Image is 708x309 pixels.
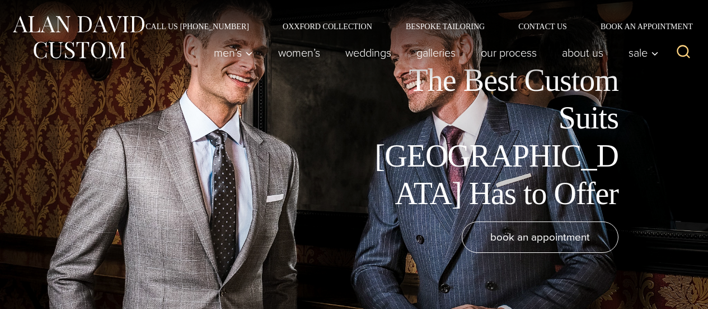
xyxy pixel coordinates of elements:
a: book an appointment [462,222,618,253]
a: Our Process [468,41,550,64]
nav: Primary Navigation [201,41,665,64]
a: Galleries [404,41,468,64]
a: weddings [333,41,404,64]
h1: The Best Custom Suits [GEOGRAPHIC_DATA] Has to Offer [367,62,618,213]
a: Women’s [266,41,333,64]
button: View Search Form [670,39,697,66]
a: Contact Us [501,22,584,30]
span: Sale [629,47,659,58]
a: Book an Appointment [584,22,697,30]
span: book an appointment [490,229,590,245]
a: Bespoke Tailoring [389,22,501,30]
a: About Us [550,41,616,64]
a: Oxxford Collection [266,22,389,30]
a: Call Us [PHONE_NUMBER] [129,22,266,30]
img: Alan David Custom [11,12,146,62]
span: Men’s [214,47,253,58]
nav: Secondary Navigation [129,22,697,30]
